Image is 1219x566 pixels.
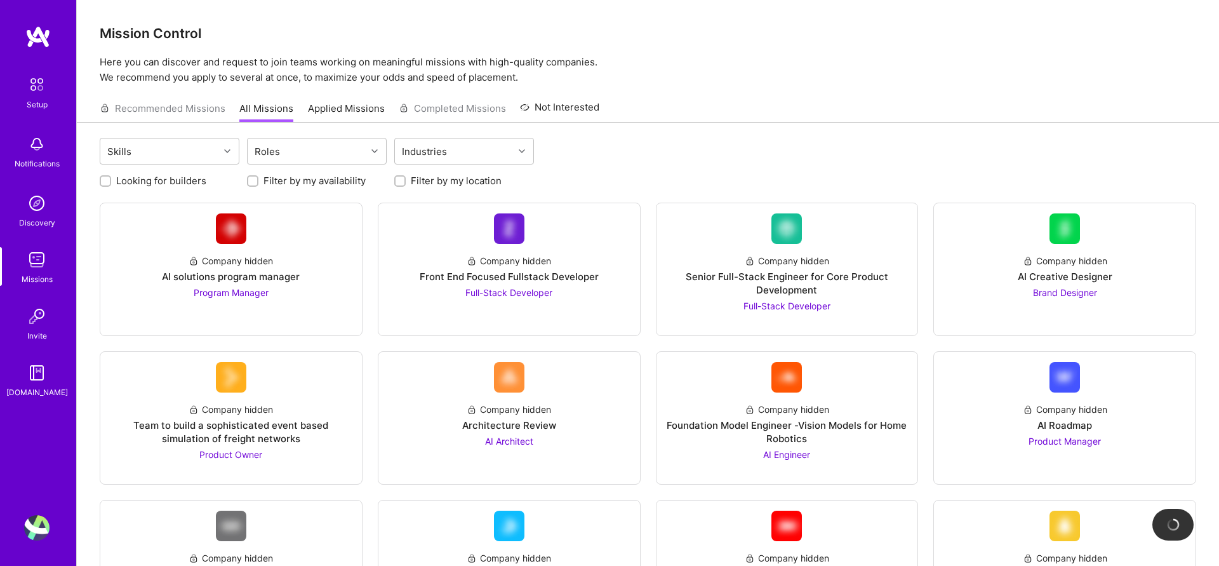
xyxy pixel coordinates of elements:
a: Applied Missions [308,102,385,123]
img: Invite [24,304,50,329]
img: Company Logo [771,362,802,393]
div: Company hidden [1023,403,1107,416]
img: teamwork [24,247,50,273]
img: Company Logo [494,213,524,244]
img: Company Logo [494,511,524,541]
a: All Missions [239,102,293,123]
a: Company LogoCompany hiddenFront End Focused Fullstack DeveloperFull-Stack Developer [389,213,630,325]
img: bell [24,131,50,157]
div: Company hidden [189,551,273,565]
div: Team to build a sophisticated event based simulation of freight networks [110,419,352,445]
div: Discovery [19,216,55,229]
div: Setup [27,98,48,111]
img: loading [1166,517,1181,532]
div: Senior Full-Stack Engineer for Core Product Development [667,270,908,297]
a: Company LogoCompany hiddenArchitecture ReviewAI Architect [389,362,630,474]
a: Company LogoCompany hiddenAI RoadmapProduct Manager [944,362,1185,474]
div: Architecture Review [462,419,556,432]
i: icon Chevron [371,148,378,154]
div: Notifications [15,157,60,170]
div: Industries [399,142,450,161]
label: Filter by my location [411,174,502,187]
a: User Avatar [21,515,53,541]
span: AI Engineer [763,449,810,460]
p: Here you can discover and request to join teams working on meaningful missions with high-quality ... [100,55,1196,85]
div: Foundation Model Engineer -Vision Models for Home Robotics [667,419,908,445]
div: Company hidden [467,254,551,267]
img: Company Logo [1049,213,1080,244]
img: Company Logo [1049,511,1080,541]
a: Not Interested [520,100,599,123]
span: Full-Stack Developer [465,287,552,298]
i: icon Chevron [519,148,525,154]
img: discovery [24,191,50,216]
div: AI solutions program manager [162,270,300,283]
img: logo [25,25,51,48]
h3: Mission Control [100,25,1196,41]
div: [DOMAIN_NAME] [6,386,68,399]
div: Company hidden [189,403,273,416]
div: Company hidden [745,254,829,267]
span: AI Architect [485,436,533,447]
img: Company Logo [494,362,524,393]
img: Company Logo [771,511,802,541]
img: guide book [24,360,50,386]
a: Company LogoCompany hiddenSenior Full-Stack Engineer for Core Product DevelopmentFull-Stack Devel... [667,213,908,325]
span: Full-Stack Developer [743,300,830,311]
img: Company Logo [216,213,246,244]
span: Brand Designer [1033,287,1097,298]
a: Company LogoCompany hiddenFoundation Model Engineer -Vision Models for Home RoboticsAI Engineer [667,362,908,474]
div: Front End Focused Fullstack Developer [420,270,599,283]
span: Program Manager [194,287,269,298]
div: Company hidden [189,254,273,267]
div: Company hidden [745,403,829,416]
a: Company LogoCompany hiddenAI solutions program managerProgram Manager [110,213,352,325]
div: Invite [27,329,47,342]
div: AI Roadmap [1037,419,1092,432]
span: Product Manager [1029,436,1101,447]
div: Company hidden [467,403,551,416]
img: Company Logo [1049,362,1080,393]
label: Looking for builders [116,174,206,187]
div: Company hidden [745,551,829,565]
a: Company LogoCompany hiddenTeam to build a sophisticated event based simulation of freight network... [110,362,352,474]
div: Company hidden [467,551,551,565]
div: Company hidden [1023,551,1107,565]
div: Roles [251,142,283,161]
a: Company LogoCompany hiddenAI Creative DesignerBrand Designer [944,213,1185,325]
img: setup [23,71,50,98]
img: Company Logo [771,213,802,244]
i: icon Chevron [224,148,230,154]
label: Filter by my availability [263,174,366,187]
div: Skills [104,142,135,161]
img: Company Logo [216,511,246,541]
img: Company Logo [216,362,246,393]
div: Missions [22,273,53,286]
img: User Avatar [24,515,50,541]
div: AI Creative Designer [1018,270,1112,283]
span: Product Owner [199,449,262,460]
div: Company hidden [1023,254,1107,267]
